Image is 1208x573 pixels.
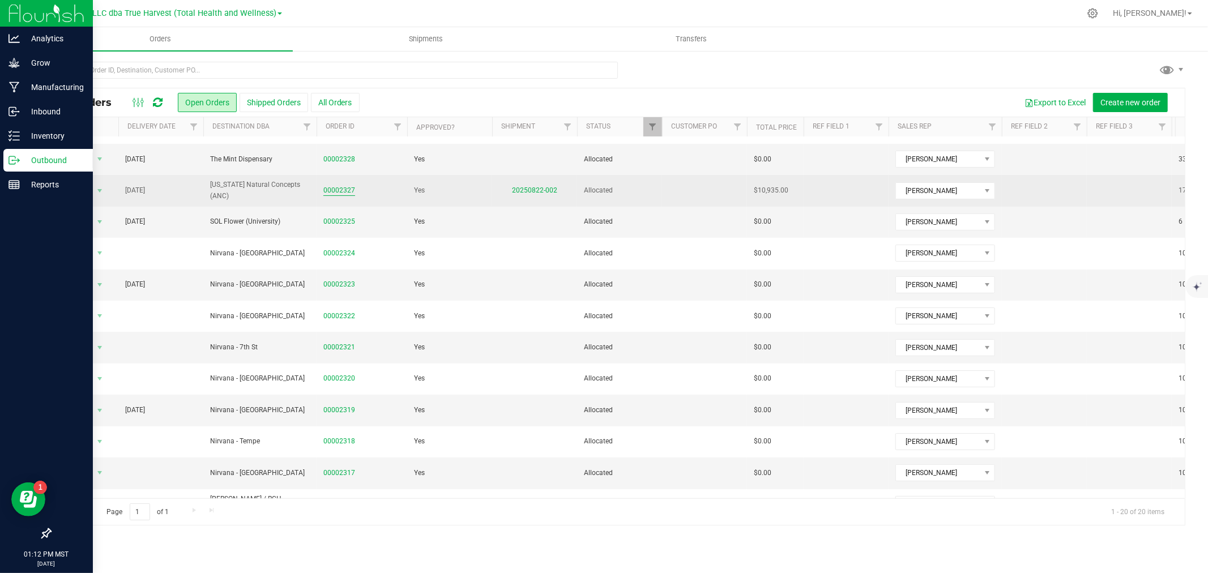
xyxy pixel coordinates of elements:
span: Yes [414,248,425,259]
span: $10,935.00 [754,185,788,196]
span: [PERSON_NAME] [896,245,980,261]
span: Nirvana - [GEOGRAPHIC_DATA] [210,405,310,416]
inline-svg: Outbound [8,155,20,166]
span: select [93,277,107,293]
a: Delivery Date [127,122,176,130]
span: [PERSON_NAME] [896,371,980,387]
p: Analytics [20,32,88,45]
span: [PERSON_NAME] / RCH Wellness Center [210,494,310,515]
span: 10 [1179,248,1186,259]
input: Search Order ID, Destination, Customer PO... [50,62,618,79]
a: Ref Field 2 [1011,122,1048,130]
span: SOL Flower (University) [210,216,310,227]
span: Yes [414,436,425,447]
p: [DATE] [5,559,88,568]
span: [DATE] [125,185,145,196]
a: 00002328 [323,154,355,165]
span: [PERSON_NAME] [896,183,980,199]
span: DXR FINANCE 4 LLC dba True Harvest (Total Health and Wellness) [33,8,276,18]
a: Total Price [756,123,797,131]
span: Allocated [584,373,655,384]
span: The Mint Dispensary [210,154,310,165]
span: [PERSON_NAME] [896,434,980,450]
span: $0.00 [754,436,771,447]
span: select [93,214,107,230]
span: Yes [414,373,425,384]
span: Allocated [584,154,655,165]
a: Orders [27,27,293,51]
span: Transfers [660,34,722,44]
a: 00002325 [323,216,355,227]
a: Filter [558,117,577,136]
span: Nirvana - [GEOGRAPHIC_DATA] [210,373,310,384]
inline-svg: Inventory [8,130,20,142]
span: select [93,340,107,356]
a: Order ID [326,122,355,130]
span: Yes [414,185,425,196]
span: [DATE] [125,405,145,416]
span: Hi, [PERSON_NAME]! [1113,8,1186,18]
p: Inventory [20,129,88,143]
span: $0.00 [754,279,771,290]
span: Orders [134,34,186,44]
span: Allocated [584,279,655,290]
span: [DATE] [125,216,145,227]
span: select [93,497,107,512]
input: 1 [130,503,150,521]
span: [PERSON_NAME] [896,403,980,418]
span: 17 [1179,185,1186,196]
span: [US_STATE] Natural Concepts (ANC) [210,179,310,201]
span: [PERSON_NAME] [896,497,980,512]
a: Destination DBA [212,122,270,130]
p: Reports [20,178,88,191]
span: Yes [414,279,425,290]
button: Create new order [1093,93,1168,112]
span: Allocated [584,185,655,196]
p: 01:12 PM MST [5,549,88,559]
span: [DATE] [125,154,145,165]
span: select [93,465,107,481]
span: Nirvana - [GEOGRAPHIC_DATA] [210,311,310,322]
span: Nirvana - [GEOGRAPHIC_DATA] [210,468,310,478]
p: Outbound [20,153,88,167]
a: 00002318 [323,436,355,447]
span: $0.00 [754,311,771,322]
span: $0.00 [754,373,771,384]
span: Allocated [584,248,655,259]
span: [PERSON_NAME] [896,214,980,230]
span: select [93,183,107,199]
inline-svg: Inbound [8,106,20,117]
a: Filter [643,117,662,136]
span: Allocated [584,216,655,227]
a: Approved? [416,123,455,131]
span: Allocated [584,468,655,478]
inline-svg: Manufacturing [8,82,20,93]
span: $0.00 [754,154,771,165]
span: Nirvana - [GEOGRAPHIC_DATA] [210,279,310,290]
a: 20250822-002 [512,186,557,194]
span: Yes [414,468,425,478]
a: 00002320 [323,373,355,384]
span: $0.00 [754,405,771,416]
span: select [93,245,107,261]
a: Ref Field 1 [813,122,850,130]
span: 10 [1179,311,1186,322]
button: Export to Excel [1017,93,1093,112]
span: Nirvana - [GEOGRAPHIC_DATA] [210,248,310,259]
a: Filter [389,117,407,136]
a: Filter [1153,117,1172,136]
span: Nirvana - 7th St [210,342,310,353]
span: select [93,308,107,324]
a: Ref Field 3 [1096,122,1133,130]
span: [PERSON_NAME] [896,151,980,167]
span: $0.00 [754,468,771,478]
span: 6 [1179,216,1183,227]
a: 00002327 [323,185,355,196]
a: Transfers [558,27,824,51]
a: 00002317 [323,468,355,478]
a: Filter [185,117,203,136]
button: Open Orders [178,93,237,112]
span: Nirvana - Tempe [210,436,310,447]
a: Shipment [501,122,535,130]
span: Yes [414,216,425,227]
